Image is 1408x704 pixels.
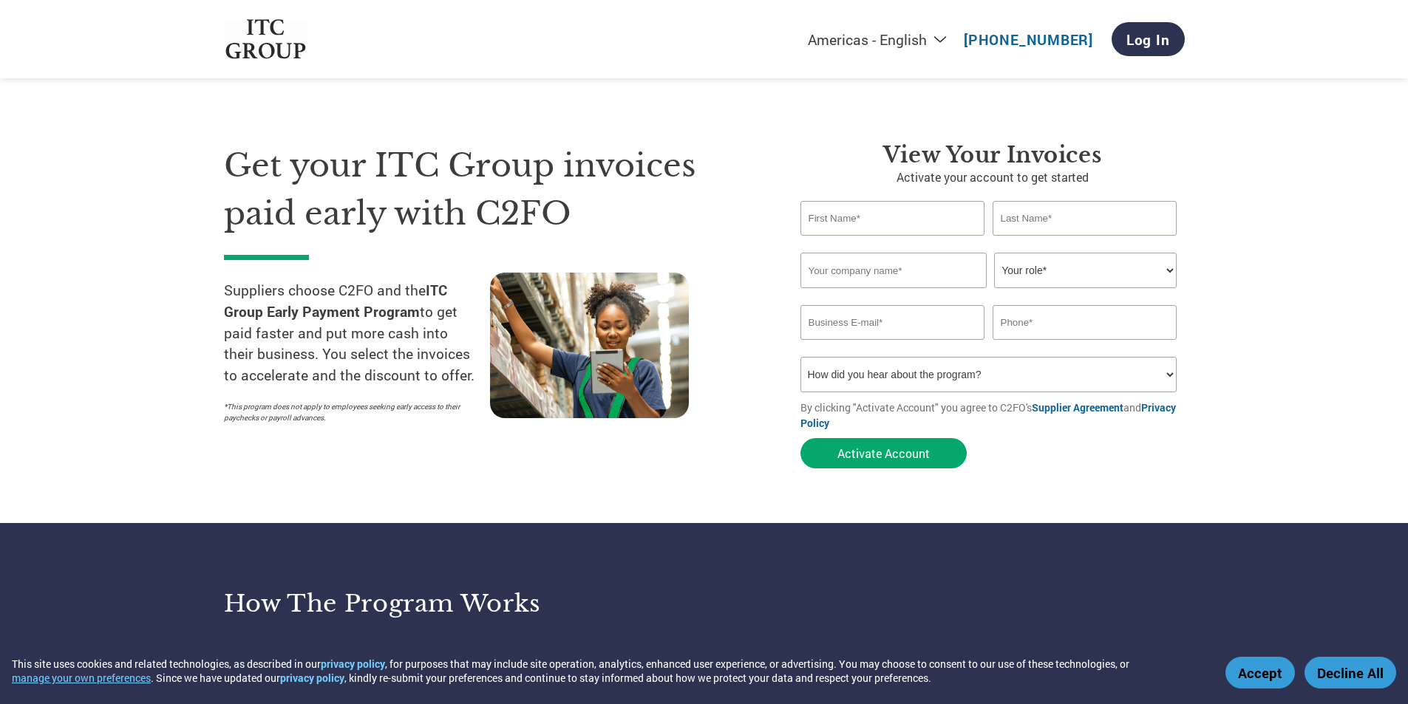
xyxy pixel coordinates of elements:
input: Invalid Email format [800,305,985,340]
button: manage your own preferences [12,671,151,685]
input: Phone* [993,305,1177,340]
div: Inavlid Phone Number [993,341,1177,351]
input: Your company name* [800,253,987,288]
strong: ITC Group Early Payment Program [224,281,447,321]
input: First Name* [800,201,985,236]
button: Accept [1225,657,1295,688]
h1: Get your ITC Group invoices paid early with C2FO [224,142,756,237]
a: privacy policy [321,657,385,671]
div: Invalid company name or company name is too long [800,290,1177,299]
h3: View Your Invoices [800,142,1185,168]
input: Last Name* [993,201,1177,236]
a: privacy policy [280,671,344,685]
button: Activate Account [800,438,967,468]
img: supply chain worker [490,273,689,418]
p: Activate your account to get started [800,168,1185,186]
a: Supplier Agreement [1032,400,1123,414]
img: ITC Group [224,19,308,60]
a: [PHONE_NUMBER] [964,30,1093,49]
p: Suppliers choose C2FO and the to get paid faster and put more cash into their business. You selec... [224,280,490,386]
select: Title/Role [994,253,1177,288]
button: Decline All [1305,657,1396,688]
a: Privacy Policy [800,400,1176,430]
div: Invalid first name or first name is too long [800,237,985,247]
p: *This program does not apply to employees seeking early access to their paychecks or payroll adva... [224,401,475,423]
p: By clicking "Activate Account" you agree to C2FO's and [800,400,1185,431]
div: This site uses cookies and related technologies, as described in our , for purposes that may incl... [12,657,1204,685]
h3: How the program works [224,589,686,618]
div: Inavlid Email Address [800,341,985,351]
a: Log In [1112,22,1185,56]
div: Invalid last name or last name is too long [993,237,1177,247]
